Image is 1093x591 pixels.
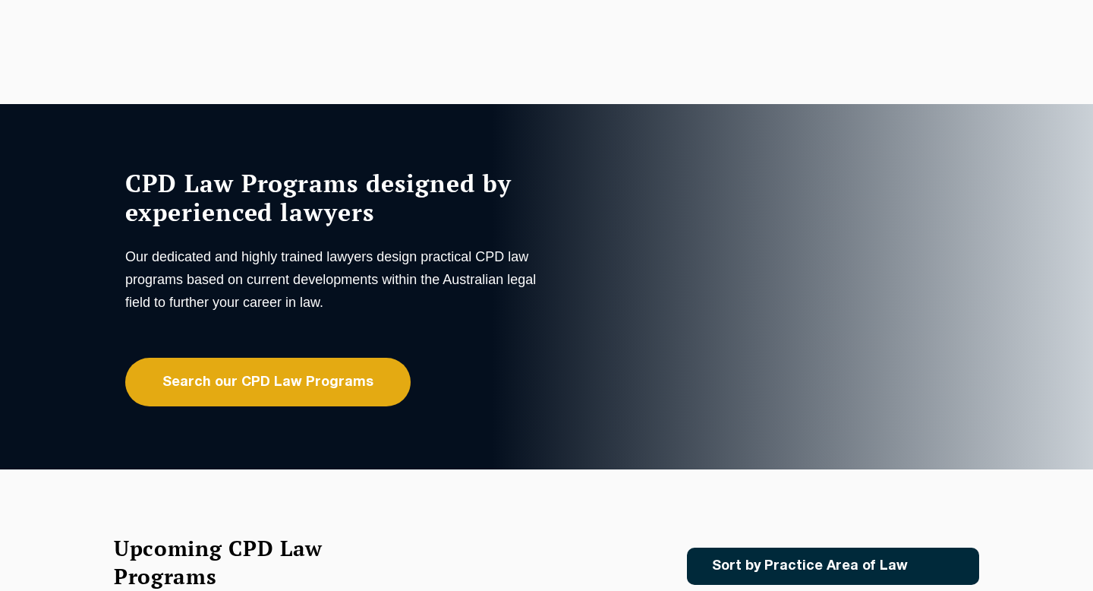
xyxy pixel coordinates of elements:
[932,560,950,573] img: Icon
[687,548,979,585] a: Sort by Practice Area of Law
[114,534,361,590] h2: Upcoming CPD Law Programs
[125,358,411,406] a: Search our CPD Law Programs
[125,245,543,314] p: Our dedicated and highly trained lawyers design practical CPD law programs based on current devel...
[125,169,543,226] h1: CPD Law Programs designed by experienced lawyers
